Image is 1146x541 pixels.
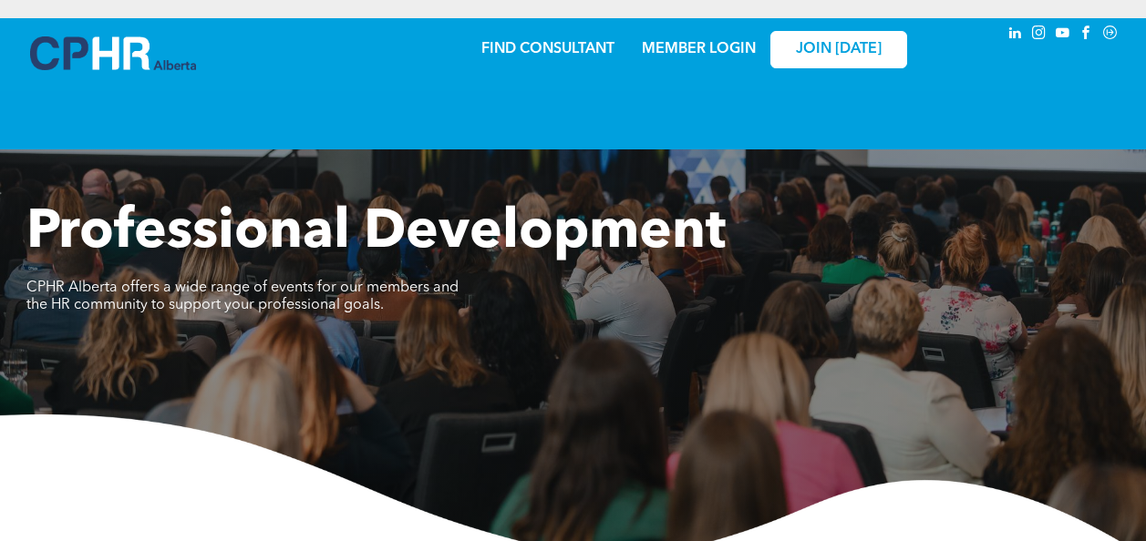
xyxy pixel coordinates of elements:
a: instagram [1029,23,1049,47]
a: youtube [1053,23,1073,47]
a: MEMBER LOGIN [642,42,756,56]
span: JOIN [DATE] [796,41,882,58]
a: FIND CONSULTANT [481,42,614,56]
a: facebook [1077,23,1097,47]
img: A blue and white logo for cp alberta [30,36,196,70]
span: Professional Development [26,206,726,260]
a: Social network [1100,23,1120,47]
a: linkedin [1006,23,1026,47]
span: CPHR Alberta offers a wide range of events for our members and the HR community to support your p... [26,281,459,312]
a: JOIN [DATE] [770,31,907,68]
